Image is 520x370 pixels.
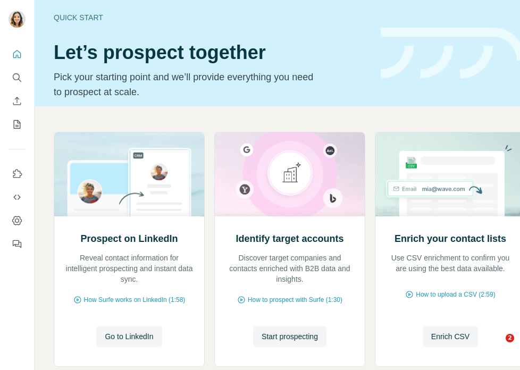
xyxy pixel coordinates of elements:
[262,331,318,342] span: Start prospecting
[84,295,186,305] span: How Surfe works on LinkedIn (1:58)
[105,331,153,342] span: Go to LinkedIn
[9,115,26,134] button: My lists
[431,331,469,342] span: Enrich CSV
[9,11,26,28] img: Avatar
[9,211,26,230] button: Dashboard
[506,334,514,342] span: 2
[236,231,343,246] h2: Identify target accounts
[416,290,495,299] span: How to upload a CSV (2:59)
[9,68,26,87] button: Search
[386,253,515,274] p: Use CSV enrichment to confirm you are using the best data available.
[9,91,26,111] button: Enrich CSV
[225,253,354,284] p: Discover target companies and contacts enriched with B2B data and insights.
[253,326,326,347] button: Start prospecting
[9,234,26,254] button: Feedback
[484,334,509,359] iframe: Intercom live chat
[96,326,162,347] button: Go to LinkedIn
[423,326,478,347] button: Enrich CSV
[395,231,506,246] h2: Enrich your contact lists
[214,132,365,216] img: Identify target accounts
[54,12,368,23] div: Quick start
[9,45,26,64] button: Quick start
[9,164,26,183] button: Use Surfe on LinkedIn
[54,70,320,99] p: Pick your starting point and we’ll provide everything you need to prospect at scale.
[9,188,26,207] button: Use Surfe API
[54,132,205,216] img: Prospect on LinkedIn
[54,42,368,63] h1: Let’s prospect together
[80,231,178,246] h2: Prospect on LinkedIn
[248,295,342,305] span: How to prospect with Surfe (1:30)
[65,253,194,284] p: Reveal contact information for intelligent prospecting and instant data sync.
